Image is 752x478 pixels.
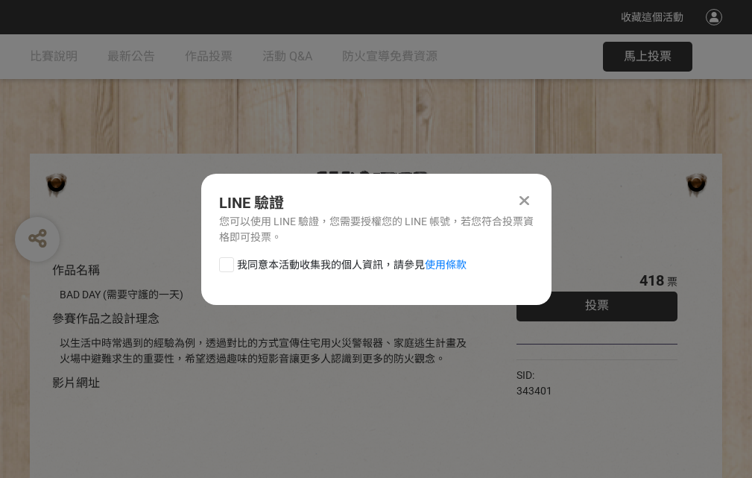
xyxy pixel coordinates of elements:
a: 作品投票 [185,34,233,79]
a: 活動 Q&A [262,34,312,79]
a: 使用條款 [425,259,467,271]
span: 作品投票 [185,49,233,63]
div: 您可以使用 LINE 驗證，您需要授權您的 LINE 帳號，若您符合投票資格即可投票。 [219,214,534,245]
a: 比賽說明 [30,34,78,79]
span: SID: 343401 [516,369,552,397]
span: 票 [667,276,677,288]
span: 最新公告 [107,49,155,63]
span: 防火宣導免費資源 [342,49,437,63]
div: LINE 驗證 [219,192,534,214]
span: 比賽說明 [30,49,78,63]
a: 防火宣導免費資源 [342,34,437,79]
span: 收藏這個活動 [621,11,683,23]
button: 馬上投票 [603,42,692,72]
span: 參賽作品之設計理念 [52,312,159,326]
div: 以生活中時常遇到的經驗為例，透過對比的方式宣傳住宅用火災警報器、家庭逃生計畫及火場中避難求生的重要性，希望透過趣味的短影音讓更多人認識到更多的防火觀念。 [60,336,472,367]
span: 馬上投票 [624,49,672,63]
div: BAD DAY (需要守護的一天) [60,287,472,303]
span: 作品名稱 [52,263,100,277]
a: 最新公告 [107,34,155,79]
span: 我同意本活動收集我的個人資訊，請參見 [237,257,467,273]
span: 418 [639,271,664,289]
iframe: Facebook Share [556,368,631,383]
span: 投票 [585,298,609,312]
span: 活動 Q&A [262,49,312,63]
span: 影片網址 [52,376,100,390]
